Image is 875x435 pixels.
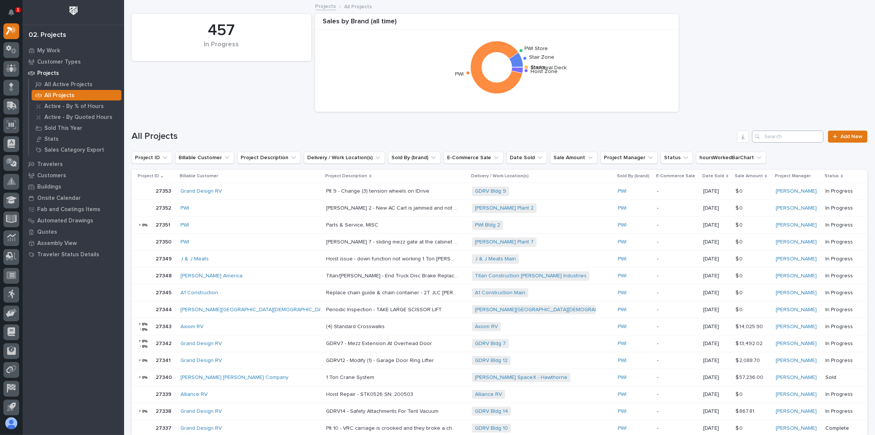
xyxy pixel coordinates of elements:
tr: 2734927349 J & J Meats Hoist issue - down function not working 1 Ton [PERSON_NAME]Hoist issue - d... [132,251,867,268]
a: PWI [618,341,626,347]
p: Periodic Inspection - TAKE LARGE SCISSOR LIFT [326,305,444,313]
p: [DATE] [703,324,729,330]
a: [PERSON_NAME][GEOGRAPHIC_DATA][DEMOGRAPHIC_DATA] [475,307,624,313]
p: $ 0 [735,424,744,432]
a: [PERSON_NAME] [776,239,817,245]
p: GDRV14 - Safety Attachments For Tent Vacuum [326,407,440,415]
a: Grand Design RV [180,425,222,432]
tr: 2734027340 [PERSON_NAME] [PERSON_NAME] Company 1 Ton Crane System1 Ton Crane System [PERSON_NAME]... [132,369,867,386]
tr: 2735227352 PWI [PERSON_NAME] 2 - New AC Cart is jammed and not moving[PERSON_NAME] 2 - New AC Car... [132,200,867,217]
p: All Projects [344,2,372,10]
text: Hoist Zone [531,69,558,74]
a: Axiom RV [180,324,203,330]
a: GDRV Bldg 12 [475,357,508,364]
p: - [657,374,697,381]
a: Travelers [23,158,124,170]
p: In Progress [825,239,855,245]
a: All Projects [29,90,124,100]
p: 1 [17,7,19,12]
p: [DATE] [703,341,729,347]
a: [PERSON_NAME] [776,324,817,330]
p: - [657,307,697,313]
a: Sales Category Export [29,144,124,155]
p: 27341 [156,356,172,364]
a: [PERSON_NAME] Plant 7 [475,239,534,245]
text: Stair Zone [529,55,554,60]
text: PWI [455,71,464,77]
a: PWI [618,188,626,195]
a: [PERSON_NAME] Plant 2 [475,205,534,211]
p: Titan/[PERSON_NAME] - End Truck Disc Brake Replacement [326,271,459,279]
p: - [657,205,697,211]
a: [PERSON_NAME][GEOGRAPHIC_DATA][DEMOGRAPHIC_DATA] [180,307,329,313]
p: Customers [37,172,66,179]
a: PWI Bldg 2 [475,222,500,228]
p: Stats [44,136,59,143]
tr: 2734127341 Grand Design RV GDRV12 - Modify (1) - Garage Door Ring LifterGDRV12 - Modify (1) - Gar... [132,352,867,369]
a: [PERSON_NAME] [776,357,817,364]
a: A1 Construction Main [475,290,525,296]
a: Quotes [23,226,124,237]
p: Status [825,172,839,180]
a: [PERSON_NAME] [776,341,817,347]
p: In Progress [825,357,855,364]
p: 27343 [156,322,173,330]
a: [PERSON_NAME] America [180,273,243,279]
p: Plt 9 - Change (3) tension wheels on IDrive [326,187,431,195]
p: In Progress [825,408,855,415]
p: In Progress [825,290,855,296]
p: All Active Projects [44,81,93,88]
button: Project Manager [601,152,658,164]
p: Onsite Calendar [37,195,81,202]
a: GDRV Bldg 7 [475,341,506,347]
tr: 2735327353 Grand Design RV Plt 9 - Change (3) tension wheels on IDrivePlt 9 - Change (3) tension ... [132,183,867,200]
p: Project Description [326,172,367,180]
a: PWI [618,391,626,398]
p: $ 0 [735,305,744,313]
div: Notifications1 [9,9,19,21]
a: Buildings [23,181,124,192]
p: - [657,408,697,415]
a: Add New [828,131,867,143]
a: [PERSON_NAME] [776,205,817,211]
a: Titan Construction [PERSON_NAME] Industries [475,273,587,279]
p: $ 0 [735,237,744,245]
div: Search [752,131,823,143]
text: PWI Store [525,46,548,51]
p: In Progress [825,324,855,330]
button: Project Description [237,152,301,164]
p: - [657,425,697,432]
p: - [657,341,697,347]
p: $ 0 [735,271,744,279]
p: - [657,273,697,279]
button: hoursWorkedBarChart [696,152,766,164]
a: Customer Types [23,56,124,67]
button: Billable Customer [175,152,234,164]
a: Fab and Coatings Items [23,204,124,215]
a: [PERSON_NAME] SpaceX - Hawthorne [475,374,567,381]
a: [PERSON_NAME] [776,408,817,415]
a: PWI [618,425,626,432]
p: Replace chain guide & chain container - 2T JLC Coffing Hoist [326,288,459,296]
a: GDRV Bldg 10 [475,425,508,432]
p: [DATE] [703,222,729,228]
a: PWI [618,307,626,313]
a: PWI [180,205,189,211]
p: $ 0 [735,254,744,262]
a: All Active Projects [29,79,124,90]
a: [PERSON_NAME] [776,391,817,398]
button: Status [661,152,693,164]
a: [PERSON_NAME] [776,273,817,279]
button: users-avatar [3,415,19,431]
a: PWI [618,324,626,330]
p: Active - By % of Hours [44,103,104,110]
a: Projects [23,67,124,79]
p: [DATE] [703,307,729,313]
p: [PERSON_NAME] 2 - New AC Cart is jammed and not moving [326,204,459,211]
button: Date Sold [506,152,547,164]
a: PWI [618,222,626,228]
p: $ 0 [735,390,744,398]
p: Traveler Status Details [37,251,99,258]
button: E-Commerce Sale [444,152,503,164]
a: Axiom RV [475,324,498,330]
